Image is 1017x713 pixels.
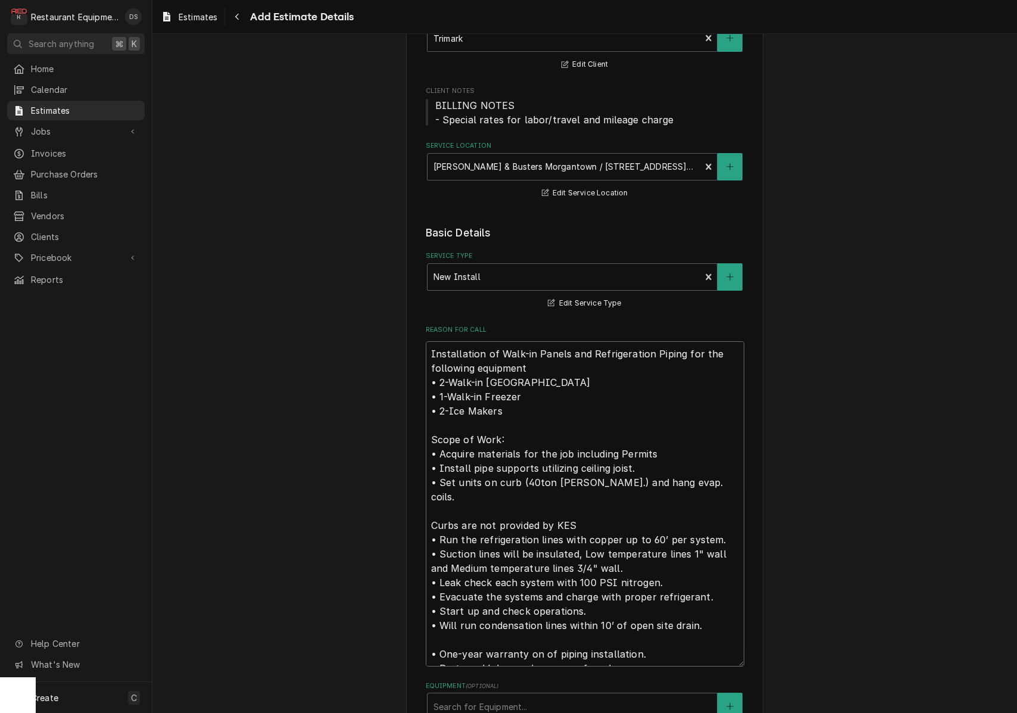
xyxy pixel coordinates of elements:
[426,325,744,667] div: Reason For Call
[31,168,139,180] span: Purchase Orders
[7,80,145,99] a: Calendar
[29,38,94,50] span: Search anything
[31,83,139,96] span: Calendar
[179,11,217,23] span: Estimates
[717,263,743,291] button: Create New Service
[132,38,137,50] span: K
[726,702,734,711] svg: Create New Equipment
[247,9,354,25] span: Add Estimate Details
[31,125,121,138] span: Jobs
[7,33,145,54] button: Search anything⌘K
[131,692,137,704] span: C
[426,251,744,310] div: Service Type
[31,189,139,201] span: Bills
[7,185,145,205] a: Bills
[7,248,145,267] a: Go to Pricebook
[11,8,27,25] div: R
[426,251,744,261] label: Service Type
[7,164,145,184] a: Purchase Orders
[156,7,222,27] a: Estimates
[7,227,145,247] a: Clients
[31,104,139,117] span: Estimates
[31,231,139,243] span: Clients
[31,637,138,650] span: Help Center
[717,24,743,52] button: Create New Client
[466,683,499,689] span: ( optional )
[717,153,743,180] button: Create New Location
[7,270,145,289] a: Reports
[426,141,744,200] div: Service Location
[125,8,142,25] div: Derek Stewart's Avatar
[31,251,121,264] span: Pricebook
[11,8,27,25] div: Restaurant Equipment Diagnostics's Avatar
[31,273,139,286] span: Reports
[435,99,674,126] span: BILLING NOTES - Special rates for labor/travel and mileage charge
[426,98,744,127] span: Client Notes
[31,693,58,703] span: Create
[7,144,145,163] a: Invoices
[227,7,247,26] button: Navigate back
[726,163,734,171] svg: Create New Location
[426,86,744,96] span: Client Notes
[426,325,744,335] label: Reason For Call
[7,101,145,120] a: Estimates
[7,655,145,674] a: Go to What's New
[31,210,139,222] span: Vendors
[726,34,734,42] svg: Create New Client
[426,13,744,72] div: Client
[426,681,744,691] label: Equipment
[540,186,630,201] button: Edit Service Location
[125,8,142,25] div: DS
[31,147,139,160] span: Invoices
[31,11,118,23] div: Restaurant Equipment Diagnostics
[426,225,744,241] legend: Basic Details
[726,273,734,281] svg: Create New Service
[115,38,123,50] span: ⌘
[546,296,623,311] button: Edit Service Type
[560,57,610,72] button: Edit Client
[426,141,744,151] label: Service Location
[31,658,138,671] span: What's New
[7,122,145,141] a: Go to Jobs
[7,206,145,226] a: Vendors
[7,59,145,79] a: Home
[31,63,139,75] span: Home
[426,86,744,126] div: Client Notes
[7,634,145,653] a: Go to Help Center
[426,341,744,667] textarea: Installation of Walk-in Panels and Refrigeration Piping for the following equipment • 2-Walk-in [...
